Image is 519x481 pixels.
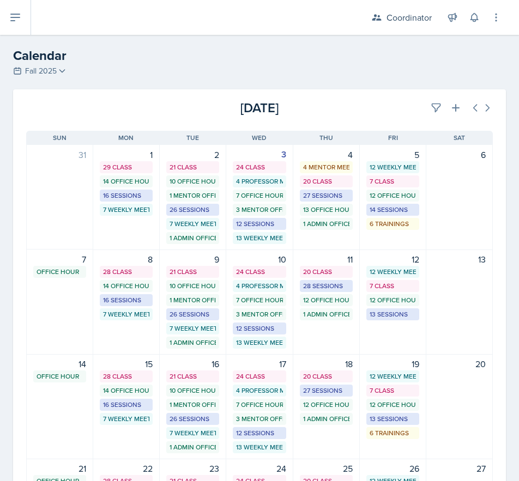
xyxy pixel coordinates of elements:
div: 13 [433,253,486,266]
div: 12 Sessions [236,219,282,229]
div: 3 Mentor Office Hours [236,414,282,424]
div: 12 [366,253,419,266]
div: 24 Class [236,372,282,381]
div: 24 [233,462,286,475]
h2: Calendar [13,46,506,65]
div: 6 Trainings [370,428,416,438]
div: 13 Weekly Meetings [236,233,282,243]
div: 7 Weekly Meetings [103,414,149,424]
div: 14 Office Hours [103,386,149,395]
div: 28 Sessions [303,281,349,291]
div: 20 Class [303,372,349,381]
div: 12 Weekly Meetings [370,162,416,172]
div: 1 Mentor Office Hour [170,295,216,305]
div: 10 [233,253,286,266]
div: 13 Weekly Meetings [236,338,282,348]
div: 26 [366,462,419,475]
div: 1 Admin Office Hour [170,338,216,348]
div: 28 Class [103,267,149,277]
span: Fri [388,133,398,143]
div: 7 Office Hours [236,400,282,410]
div: 5 [366,148,419,161]
div: 7 [33,253,86,266]
div: 12 Sessions [236,428,282,438]
div: 12 Office Hours [303,295,349,305]
div: 7 Class [370,281,416,291]
div: 18 [300,357,353,370]
div: Office Hour [37,372,83,381]
div: 3 Mentor Office Hours [236,309,282,319]
div: 7 Class [370,176,416,186]
div: 23 [166,462,219,475]
div: 24 Class [236,162,282,172]
div: 19 [366,357,419,370]
div: 29 Class [103,162,149,172]
div: 3 Mentor Office Hours [236,205,282,215]
div: 21 [33,462,86,475]
div: 1 Admin Office Hour [170,442,216,452]
div: 27 [433,462,486,475]
div: 1 Mentor Office Hour [170,400,216,410]
div: 28 Class [103,372,149,381]
div: 11 [300,253,353,266]
div: 12 Office Hours [370,295,416,305]
div: 14 Office Hours [103,176,149,186]
div: 6 Trainings [370,219,416,229]
div: 27 Sessions [303,386,349,395]
div: 10 Office Hours [170,281,216,291]
div: 2 [166,148,219,161]
span: Mon [118,133,134,143]
div: 10 Office Hours [170,176,216,186]
div: Coordinator [387,11,432,24]
div: 13 Office Hours [303,205,349,215]
div: 21 Class [170,162,216,172]
div: 4 Professor Meetings [236,386,282,395]
div: 8 [100,253,153,266]
div: 17 [233,357,286,370]
div: 12 Office Hours [370,400,416,410]
div: 21 Class [170,372,216,381]
div: 7 Weekly Meetings [170,428,216,438]
span: Wed [252,133,267,143]
div: 12 Sessions [236,324,282,333]
div: 7 Weekly Meetings [170,219,216,229]
div: 4 Mentor Meetings [303,162,349,172]
div: 16 Sessions [103,191,149,200]
div: 27 Sessions [303,191,349,200]
div: 1 [100,148,153,161]
div: 14 Office Hours [103,281,149,291]
div: 14 Sessions [370,205,416,215]
div: 13 Weekly Meetings [236,442,282,452]
span: Fall 2025 [25,65,57,77]
div: 9 [166,253,219,266]
div: 22 [100,462,153,475]
div: 1 Admin Office Hour [303,309,349,319]
div: 6 [433,148,486,161]
div: [DATE] [182,98,337,118]
div: 7 Weekly Meetings [103,205,149,215]
div: 13 Sessions [370,309,416,319]
div: 24 Class [236,267,282,277]
div: 20 Class [303,176,349,186]
div: 4 Professor Meetings [236,176,282,186]
div: 26 Sessions [170,309,216,319]
div: 1 Admin Office Hour [303,414,349,424]
div: 13 Sessions [370,414,416,424]
div: Office Hour [37,267,83,277]
div: 1 Mentor Office Hour [170,191,216,200]
div: 12 Office Hours [303,400,349,410]
div: 7 Class [370,386,416,395]
div: 26 Sessions [170,414,216,424]
div: 12 Weekly Meetings [370,267,416,277]
div: 25 [300,462,353,475]
div: 12 Weekly Meetings [370,372,416,381]
div: 10 Office Hours [170,386,216,395]
div: 16 Sessions [103,295,149,305]
div: 14 [33,357,86,370]
div: 1 Admin Office Hour [303,219,349,229]
span: Tue [186,133,199,143]
span: Thu [319,133,333,143]
div: 7 Weekly Meetings [103,309,149,319]
div: 16 Sessions [103,400,149,410]
div: 26 Sessions [170,205,216,215]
